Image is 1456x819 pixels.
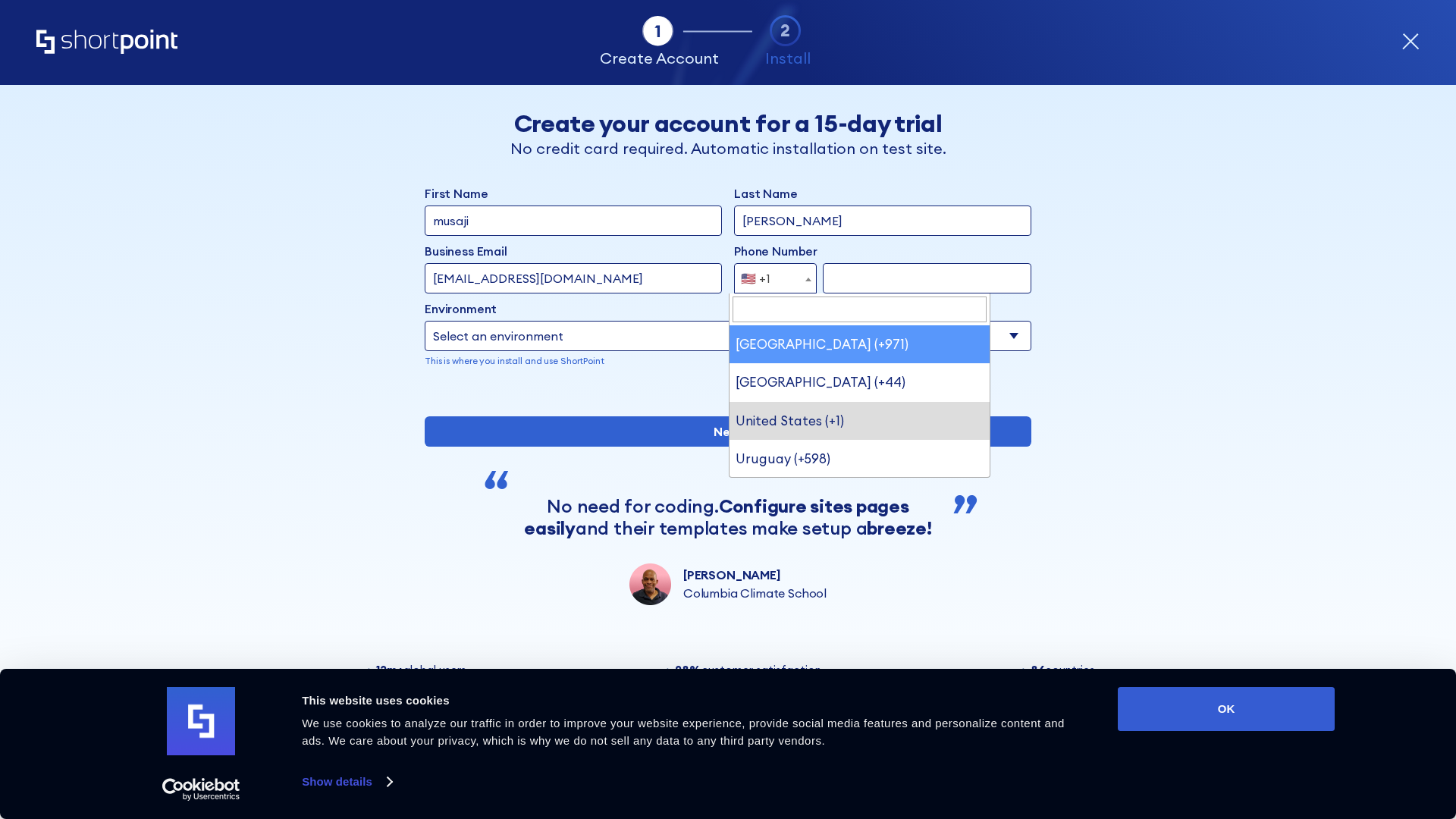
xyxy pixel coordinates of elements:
[302,692,1084,710] div: This website uses cookies
[135,778,268,801] a: Usercentrics Cookiebot - opens in a new window
[302,770,391,793] a: Show details
[730,402,990,440] li: United States (+1)
[1118,687,1335,731] button: OK
[733,297,987,322] input: Search
[730,440,990,478] li: Uruguay (+598)
[167,687,235,755] img: logo
[302,717,1065,747] span: We use cookies to analyze our traffic in order to improve your website experience, provide social...
[730,325,990,363] li: [GEOGRAPHIC_DATA] (+971)
[730,363,990,401] li: [GEOGRAPHIC_DATA] (+44)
